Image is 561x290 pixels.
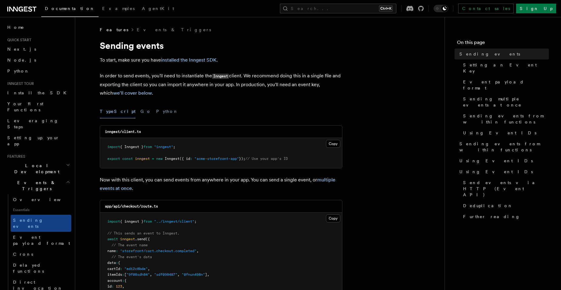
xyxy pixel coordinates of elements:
a: Sending events [457,49,549,59]
span: { [118,261,120,265]
span: Node.js [7,58,36,62]
span: , [177,272,180,277]
a: Examples [99,2,138,16]
button: Local Development [5,160,71,177]
a: multiple events at once [100,177,335,191]
a: Overview [11,194,71,205]
span: "storefront/cart.checkout.completed" [120,249,197,253]
a: Sending multiple events at once [461,93,549,110]
span: Next.js [7,47,36,52]
a: Crons [11,249,71,260]
span: Deduplication [463,203,513,209]
a: Further reading [461,211,549,222]
a: Leveraging Steps [5,115,71,132]
span: : [122,272,124,277]
span: , [122,284,124,288]
span: : [122,278,124,283]
span: "../inngest/client" [154,219,194,224]
span: .send [135,237,146,241]
a: Event payload format [461,76,549,93]
span: : [112,284,114,288]
span: Local Development [5,163,66,175]
a: Node.js [5,55,71,66]
span: Sending events from within functions [463,113,549,125]
a: Sending events from within functions [457,138,549,155]
span: : [190,157,192,161]
span: Further reading [463,214,520,220]
span: }); [239,157,245,161]
a: Install the SDK [5,87,71,98]
span: Python [7,69,29,73]
span: Examples [102,6,135,11]
span: : [120,267,122,271]
p: Now with this client, you can send events from anywhere in your app. You can send a single event,... [100,176,342,193]
span: Features [5,154,25,159]
a: Delayed functions [11,260,71,277]
span: account [107,278,122,283]
span: Setting an Event Key [463,62,549,74]
span: : [116,261,118,265]
span: { [124,278,126,283]
a: Home [5,22,71,33]
span: id [107,284,112,288]
span: Using Event IDs [459,169,533,175]
span: Leveraging Steps [7,118,59,129]
span: ({ [146,237,150,241]
span: Using Event IDs [459,158,533,164]
a: Sending events [11,215,71,232]
span: Event payload format [13,235,70,246]
button: Copy [326,140,340,148]
span: "ed12c8bde" [124,267,148,271]
span: import [107,145,120,149]
a: AgentKit [138,2,178,16]
span: ; [194,219,197,224]
p: To start, make sure you have . [100,56,342,64]
span: export [107,157,120,161]
a: Contact sales [458,4,514,13]
span: // The event name [112,243,148,247]
span: Home [7,24,24,30]
a: Documentation [41,2,99,17]
span: Sending events [13,218,43,229]
span: [ [124,272,126,277]
span: inngest [135,157,150,161]
span: inngest [120,237,135,241]
a: Using Event IDs [457,155,549,166]
span: , [150,272,152,277]
code: app/api/checkout/route.ts [105,204,158,208]
a: Deduplication [461,200,549,211]
span: Documentation [45,6,95,11]
a: Next.js [5,44,71,55]
span: Inngest tour [5,81,34,86]
span: Quick start [5,38,31,42]
span: Sending events from within functions [459,141,549,153]
span: "9f08sdh84" [126,272,150,277]
span: Setting up your app [7,135,59,146]
span: Inngest [165,157,180,161]
a: Events & Triggers [137,27,211,33]
h4: On this page [457,39,549,49]
span: , [197,249,199,253]
span: , [148,267,150,271]
span: // Use your app's ID [245,157,288,161]
span: Your first Functions [7,101,43,112]
a: Send events via HTTP (Event API) [461,177,549,200]
span: Delayed functions [13,263,44,274]
span: Events & Triggers [5,180,66,192]
button: Toggle dark mode [434,5,448,12]
code: inngest/client.ts [105,130,141,134]
button: Events & Triggers [5,177,71,194]
span: 123 [116,284,122,288]
span: Using Event IDs [463,130,536,136]
span: : [116,249,118,253]
span: cartId [107,267,120,271]
a: installed the Inngest SDK [161,57,217,63]
span: from [143,145,152,149]
span: Sending events [459,51,520,57]
span: "sdf098487" [154,272,177,277]
button: TypeScript [100,105,136,118]
span: name [107,249,116,253]
span: itemIds [107,272,122,277]
a: Using Event IDs [461,127,549,138]
a: Using Event IDs [457,166,549,177]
